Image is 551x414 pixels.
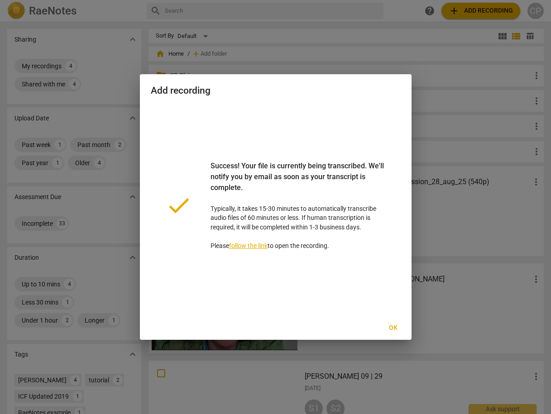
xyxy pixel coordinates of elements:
[211,161,386,204] div: Success! Your file is currently being transcribed. We'll notify you by email as soon as your tran...
[211,161,386,251] p: Typically, it takes 15-30 minutes to automatically transcribe audio files of 60 minutes or less. ...
[379,320,408,336] button: Ok
[229,242,268,249] a: follow the link
[386,324,401,333] span: Ok
[165,192,192,219] span: done
[151,85,401,96] h2: Add recording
